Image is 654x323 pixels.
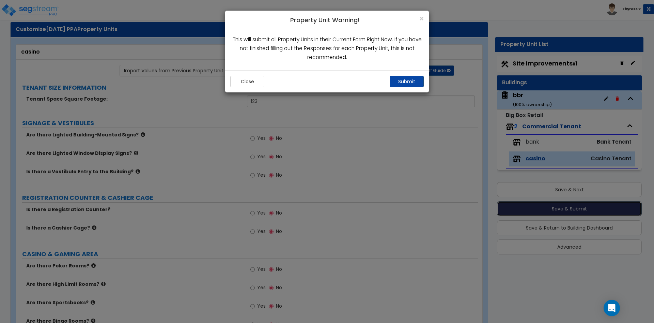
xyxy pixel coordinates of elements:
button: Close [230,76,264,87]
h4: Property Unit Warning! [230,16,424,25]
p: This will submit all Property Units in their Current Form Right Now. If you have not finished fil... [230,35,424,62]
span: × [419,14,424,24]
div: Open Intercom Messenger [604,300,620,316]
button: Close [419,15,424,22]
button: Submit [390,76,424,87]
